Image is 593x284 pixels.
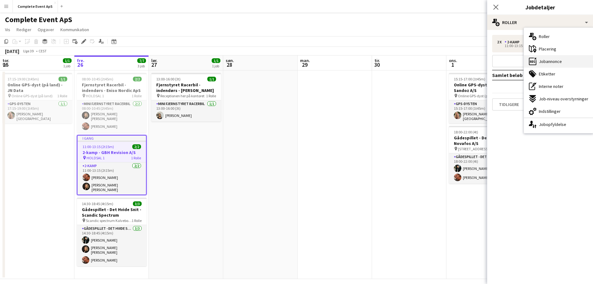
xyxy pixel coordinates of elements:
[12,94,53,98] span: Online GPS-dyst (på land)
[21,49,36,53] span: Uge 39
[207,77,216,81] span: 1/1
[2,26,13,34] a: Vis
[539,34,550,39] span: Roller
[206,94,216,98] span: 1 Rolle
[539,108,561,114] span: Indstillinger
[60,27,89,32] span: Kommunikation
[82,144,114,149] span: 11:00-13:15 (2t15m)
[492,70,552,80] td: Samlet beløb
[77,225,147,266] app-card-role: Gådespillet - Det Hvide Snit3/314:30-18:45 (4t15m)[PERSON_NAME][PERSON_NAME] [PERSON_NAME][PERSON...
[87,156,105,160] span: HOLDSAL 1
[539,71,555,77] span: Etiketter
[449,58,457,63] span: ons.
[78,136,146,141] div: I gang
[374,58,380,63] span: tir.
[2,100,72,123] app-card-role: GPS-dysten1/117:15-19:00 (1t45m)[PERSON_NAME][GEOGRAPHIC_DATA]
[539,46,556,52] span: Placering
[2,73,72,123] app-job-card: 17:15-19:00 (1t45m)1/1Online GPS-dyst (på land) - JN Data Online GPS-dyst (på land)1 RolleGPS-dys...
[449,82,519,93] h3: Online GPS-dyst (på land) - Sandoz A/S
[449,100,519,123] app-card-role: GPS-dysten1/115:15-17:00 (1t45m)[PERSON_NAME][GEOGRAPHIC_DATA]
[487,3,593,11] h3: Jobdetaljer
[299,61,310,68] span: 29
[212,64,220,68] div: 1 job
[78,162,146,195] app-card-role: 2-kamp2/211:00-13:15 (2t15m)[PERSON_NAME][PERSON_NAME] [PERSON_NAME]
[14,26,34,34] a: Rediger
[7,77,39,81] span: 17:15-19:00 (1t45m)
[82,77,113,81] span: 08:00-10:45 (2t45m)
[5,15,72,24] h1: Complete Event ApS
[78,150,146,155] h3: 2-kamp - GBH Revision A/S
[137,58,146,63] span: 7/7
[138,64,146,68] div: 3 job
[58,26,92,34] a: Kommunikation
[226,58,234,63] span: søn.
[16,27,31,32] span: Rediger
[132,144,141,149] span: 2/2
[86,218,132,223] span: Scandic spectrum Kalvebod Brygge 10
[150,61,158,68] span: 27
[212,58,220,63] span: 1/1
[133,77,142,81] span: 2/2
[448,61,457,68] span: 1
[82,201,113,206] span: 14:30-18:45 (4t15m)
[38,27,54,32] span: Opgaver
[77,135,147,195] app-job-card: I gang11:00-13:15 (2t15m)2/22-kamp - GBH Revision A/S HOLDSAL 11 Rolle2-kamp2/211:00-13:15 (2t15m...
[151,100,221,122] app-card-role: Mini Fjernstyret Racerbil1/113:00-16:00 (3t)[PERSON_NAME]
[133,201,142,206] span: 3/3
[539,59,562,64] span: Jobannonce
[132,218,142,223] span: 1 Rolle
[77,82,147,93] h3: Fjernstyret Racerbil - indendørs - Eniso Nordic ApS
[160,94,205,98] span: Receptionen her på kontoret
[449,135,519,146] h3: Gådespillet - Det Hvide Snit - Novafos A/S
[35,26,57,34] a: Opgaver
[151,82,221,93] h3: Fjernstyret Racerbil - indendørs - [PERSON_NAME]
[156,77,181,81] span: 13:00-16:00 (3t)
[131,156,141,160] span: 1 Rolle
[374,61,380,68] span: 30
[300,58,310,63] span: man.
[449,73,519,123] app-job-card: 15:15-17:00 (1t45m)1/1Online GPS-dyst (på land) - Sandoz A/S Online GPS-dyst (på land)1 RolleGPS-...
[497,40,505,44] div: 2 x
[449,126,519,184] app-job-card: 18:00-22:00 (4t)2/2Gådespillet - Det Hvide Snit - Novafos A/S [STREET_ADDRESS]1 RolleGådespillet ...
[2,82,72,93] h3: Online GPS-dyst (på land) - JN Data
[63,58,72,63] span: 1/1
[454,77,485,81] span: 15:15-17:00 (1t45m)
[492,55,588,67] button: Tilføj rolle
[77,198,147,266] app-job-card: 14:30-18:45 (4t15m)3/3Gådespillet - Det Hvide Snit - Scandic Spectrum Scandic spectrum Kalvebod B...
[505,40,522,44] div: 2-kamp
[77,73,147,132] app-job-card: 08:00-10:45 (2t45m)2/2Fjernstyret Racerbil - indendørs - Eniso Nordic ApS HOLDSAL 11 RolleMini Fj...
[151,73,221,122] app-job-card: 13:00-16:00 (3t)1/1Fjernstyret Racerbil - indendørs - [PERSON_NAME] Receptionen her på kontoret1 ...
[2,58,9,63] span: tor.
[63,64,71,68] div: 1 job
[5,27,10,32] span: Vis
[2,61,9,68] span: 25
[492,98,526,111] button: Tidligere
[57,94,67,98] span: 1 Rolle
[539,96,588,102] span: Job-niveau overstyrninger
[487,15,593,30] div: Roller
[5,48,19,54] div: [DATE]
[13,0,58,12] button: Complete Event ApS
[59,77,67,81] span: 1/1
[77,100,147,132] app-card-role: Mini Fjernstyret Racerbil2/208:00-10:45 (2t45m)[PERSON_NAME] [PERSON_NAME][PERSON_NAME]
[497,44,577,47] div: 11:00-13:15 (2t15m)
[39,49,47,53] div: CEST
[449,153,519,184] app-card-role: Gådespillet - Det Hvide Snit2/218:00-22:00 (4t)[PERSON_NAME][PERSON_NAME]
[539,84,563,89] span: Interne noter
[225,61,234,68] span: 28
[77,207,147,218] h3: Gådespillet - Det Hvide Snit - Scandic Spectrum
[132,94,142,98] span: 1 Rolle
[458,94,499,98] span: Online GPS-dyst (på land)
[77,58,84,63] span: fre.
[454,130,478,134] span: 18:00-22:00 (4t)
[86,94,104,98] span: HOLDSAL 1
[151,58,158,63] span: lør.
[458,147,489,151] span: [STREET_ADDRESS]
